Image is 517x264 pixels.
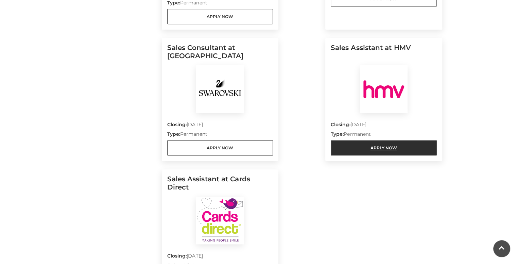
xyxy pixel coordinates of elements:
[196,65,244,113] img: Swarovski
[167,175,273,197] h5: Sales Assistant at Cards Direct
[331,140,437,155] a: Apply Now
[331,131,437,140] p: Permanent
[360,65,408,113] img: HMV
[331,121,437,131] p: [DATE]
[167,140,273,155] a: Apply Now
[331,121,350,128] strong: Closing:
[167,9,273,24] a: Apply Now
[167,252,273,262] p: [DATE]
[167,253,187,259] strong: Closing:
[167,44,273,65] h5: Sales Consultant at [GEOGRAPHIC_DATA]
[167,131,273,140] p: Permanent
[167,121,187,128] strong: Closing:
[331,131,344,137] strong: Type:
[167,121,273,131] p: [DATE]
[196,197,244,244] img: Cards Direct
[331,44,437,65] h5: Sales Assistant at HMV
[167,131,180,137] strong: Type:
